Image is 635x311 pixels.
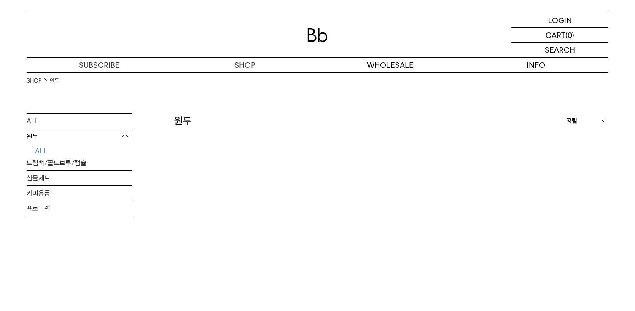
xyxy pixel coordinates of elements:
a: ALL [27,114,132,129]
p: SEARCH [545,43,575,57]
a: 드립백/콜드브루/캡슐 [27,155,132,170]
a: SUBSCRIBE [27,58,172,72]
a: ALL [35,144,132,158]
a: SHOP [27,77,41,85]
a: 원두 [50,77,59,85]
a: SHOP [172,58,317,72]
p: CART [546,28,565,42]
a: 커피용품 [27,186,132,201]
a: CART (0) [511,28,608,43]
p: 원두 [27,129,132,144]
a: LOGIN [511,13,608,28]
span: 정렬 [566,116,577,126]
p: LOGIN [548,13,572,27]
h2: 원두 [174,114,192,128]
p: WHOLESALE [317,58,463,72]
a: 프로그램 [27,201,132,216]
p: INFO [463,58,608,72]
a: 선물세트 [27,171,132,185]
img: 로고 [307,28,328,42]
p: (0) [565,28,574,42]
